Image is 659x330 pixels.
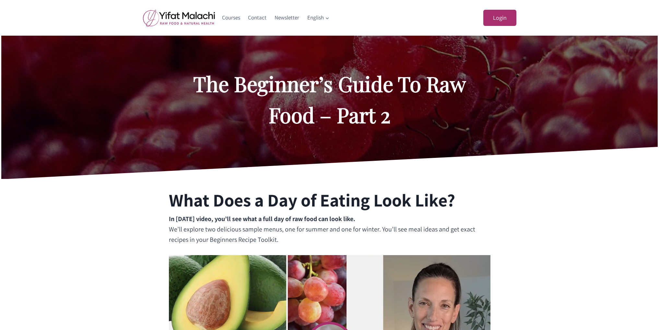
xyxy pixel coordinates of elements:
[271,10,303,26] a: Newsletter
[169,215,355,223] strong: In [DATE] video, you’ll see what a full day of raw food can look like.
[244,10,271,26] a: Contact
[169,187,455,214] h2: What Does a Day of Eating Look Like?
[483,10,516,26] a: Login
[143,9,215,27] img: yifat_logo41_en.png
[307,13,329,22] span: English
[169,214,490,245] p: We’ll explore two delicious sample menus, one for summer and one for winter. You’ll see meal idea...
[218,10,244,26] a: Courses
[218,10,334,26] nav: Primary Navigation
[181,68,479,130] h2: The Beginner’s Guide To Raw Food – Part 2
[303,10,333,26] a: English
